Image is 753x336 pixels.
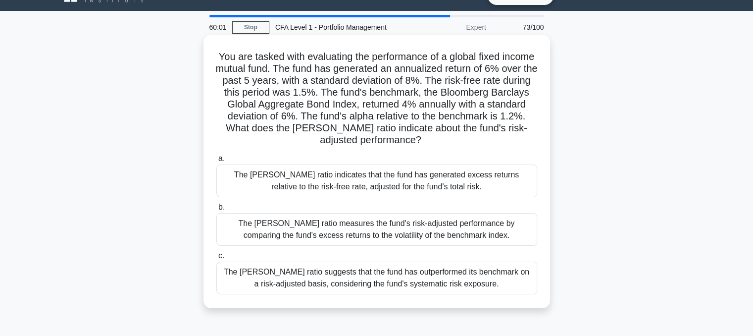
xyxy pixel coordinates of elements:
div: The [PERSON_NAME] ratio indicates that the fund has generated excess returns relative to the risk... [216,165,537,197]
div: The [PERSON_NAME] ratio suggests that the fund has outperformed its benchmark on a risk-adjusted ... [216,262,537,294]
div: 60:01 [203,17,232,37]
span: a. [218,154,225,163]
div: 73/100 [492,17,550,37]
div: The [PERSON_NAME] ratio measures the fund's risk-adjusted performance by comparing the fund's exc... [216,213,537,246]
h5: You are tasked with evaluating the performance of a global fixed income mutual fund. The fund has... [215,51,538,147]
div: CFA Level 1 - Portfolio Management [269,17,405,37]
span: c. [218,251,224,260]
a: Stop [232,21,269,34]
div: Expert [405,17,492,37]
span: b. [218,203,225,211]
